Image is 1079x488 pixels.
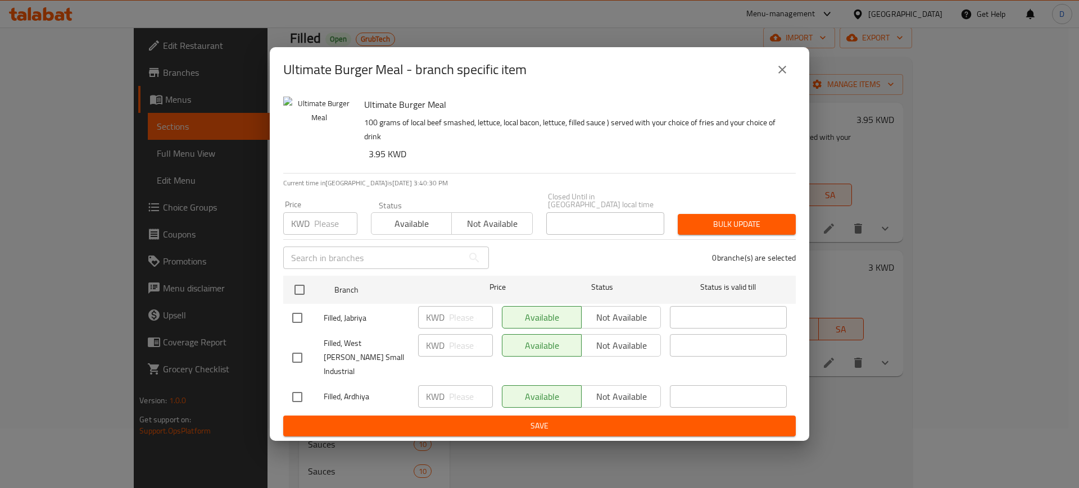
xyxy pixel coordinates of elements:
[364,116,787,144] p: 100 grams of local beef smashed, lettuce, local bacon, lettuce, filled sauce ) served with your c...
[324,336,409,378] span: Filled, West [PERSON_NAME] Small Industrial
[283,61,527,79] h2: Ultimate Burger Meal - branch specific item
[292,419,787,433] span: Save
[769,56,796,83] button: close
[456,216,528,232] span: Not available
[670,280,787,294] span: Status is valid till
[324,390,409,404] span: Filled, Ardhiya
[426,311,445,324] p: KWD
[376,216,447,232] span: Available
[314,212,357,235] input: Please enter price
[324,311,409,325] span: Filled, Jabriya
[283,97,355,168] img: Ultimate Burger Meal
[283,247,463,269] input: Search in branches
[687,217,787,231] span: Bulk update
[291,217,310,230] p: KWD
[460,280,535,294] span: Price
[678,214,796,235] button: Bulk update
[451,212,532,235] button: Not available
[449,385,493,408] input: Please enter price
[369,146,787,162] h6: 3.95 KWD
[426,339,445,352] p: KWD
[283,178,796,188] p: Current time in [GEOGRAPHIC_DATA] is [DATE] 3:40:30 PM
[544,280,661,294] span: Status
[334,283,451,297] span: Branch
[712,252,796,263] p: 0 branche(s) are selected
[426,390,445,403] p: KWD
[283,416,796,436] button: Save
[371,212,452,235] button: Available
[364,97,787,112] h6: Ultimate Burger Meal
[449,306,493,329] input: Please enter price
[449,334,493,357] input: Please enter price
